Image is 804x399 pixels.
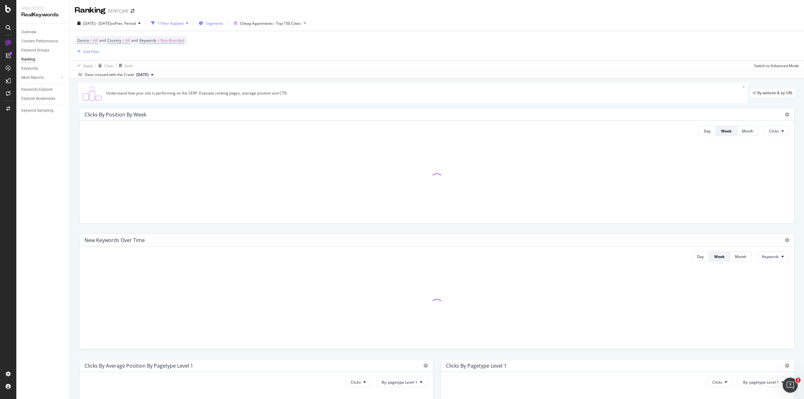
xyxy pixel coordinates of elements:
[709,251,730,262] button: Week
[21,47,65,54] a: Keyword Groups
[131,9,134,13] div: arrow-right-arrow-left
[81,85,104,100] img: C0S+odjvPe+dCwPhcw0W2jU4KOcefU0IcxbkVEfgJ6Ft4vBgsVVQAAAABJRU5ErkJggg==
[107,38,121,43] span: Country
[83,63,93,68] div: Apply
[712,380,722,385] span: Clicks
[757,251,789,262] button: Keywords
[77,38,89,43] span: Device
[83,49,100,54] div: Add Filter
[21,74,59,81] a: More Reports
[716,126,737,136] button: Week
[124,63,133,68] div: Save
[117,61,133,71] button: Save
[21,95,55,102] div: Explorer Bookmarks
[376,377,428,387] button: By: pagetype Level 1
[21,11,64,19] div: RealKeywords
[21,107,65,114] a: Keyword Sampling
[735,254,746,259] div: Month
[743,380,779,385] span: By: pagetype Level 1
[206,21,223,26] span: Segments
[21,29,65,35] a: Overview
[750,89,795,97] div: legacy label
[446,363,507,369] div: Clicks by pagetype Level 1
[21,56,35,63] div: Ranking
[108,8,128,14] div: RENTCafé
[90,38,92,43] span: =
[21,56,65,63] a: Ranking
[763,126,789,136] button: Clicks
[351,380,361,385] span: Clicks
[131,38,138,43] span: and
[707,377,733,387] button: Clicks
[742,128,753,134] div: Month
[21,65,38,72] div: Keywords
[704,128,711,134] div: Day
[757,91,793,95] span: By website & by URL
[796,378,801,383] span: 2
[345,377,371,387] button: Clicks
[104,63,114,68] div: Clear
[382,380,417,385] span: By: pagetype Level 1
[692,251,709,262] button: Day
[738,377,789,387] button: By: pagetype Level 1
[125,36,130,45] span: All
[21,29,36,35] div: Overview
[754,63,799,68] div: Switch to Advanced Mode
[83,21,111,26] span: [DATE] - [DATE]
[134,71,156,78] button: [DATE]
[84,363,193,369] div: Clicks By Average Position by pagetype Level 1
[762,254,779,259] span: Keywords
[21,5,64,11] div: Analytics
[714,254,725,259] div: Week
[139,38,156,43] span: Keywords
[106,90,742,96] div: Understand how your site is performing on the SERP. Evaluate ranking pages, average position and ...
[21,65,65,72] a: Keywords
[75,48,100,55] button: Add Filter
[160,36,184,45] span: Non-Branded
[21,38,65,45] a: Content Performance
[730,251,752,262] button: Month
[96,61,114,71] button: Clear
[136,72,149,78] span: 2025 Aug. 7th
[769,128,779,134] span: Clicks
[697,254,704,259] div: Day
[21,38,58,45] div: Content Performance
[75,18,143,28] button: [DATE] - [DATE]vsPrev. Period
[21,47,49,54] div: Keyword Groups
[149,18,191,28] button: 1 Filter Applied
[75,61,93,71] button: Apply
[157,21,183,26] div: 1 Filter Applied
[698,126,716,136] button: Day
[75,5,106,16] div: Ranking
[231,18,309,28] button: Cheap Apartments - Top 150 Cities
[752,61,799,71] button: Switch to Advanced Mode
[737,126,758,136] button: Month
[85,72,134,78] div: Data crossed with the Crawl
[84,111,146,118] div: Clicks By Position By Week
[93,36,98,45] span: All
[21,74,44,81] div: More Reports
[84,237,145,243] div: New Keywords Over Time
[21,86,65,93] a: Keywords Explorer
[21,95,65,102] a: Explorer Bookmarks
[111,21,136,26] span: vs Prev. Period
[21,107,53,114] div: Keyword Sampling
[721,128,731,134] div: Week
[21,86,53,93] div: Keywords Explorer
[157,38,160,43] span: =
[240,21,301,26] div: Cheap Apartments - Top 150 Cities
[196,18,226,28] button: Segments
[783,378,798,393] iframe: Intercom live chat
[122,38,124,43] span: =
[99,38,106,43] span: and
